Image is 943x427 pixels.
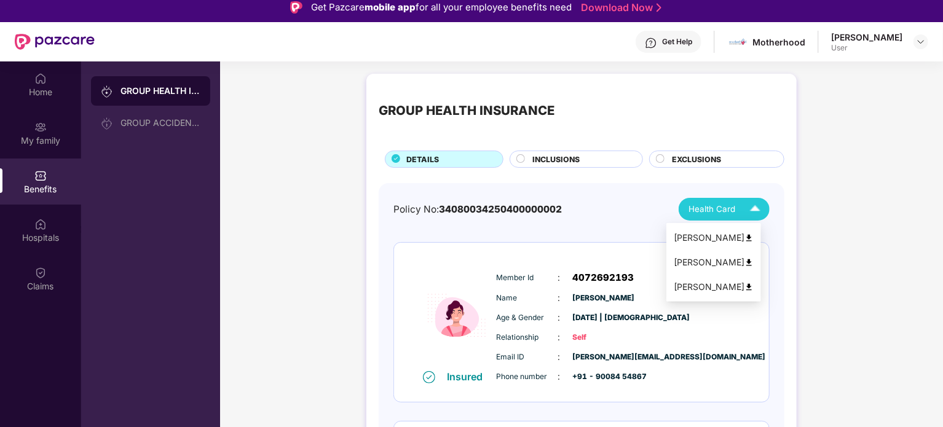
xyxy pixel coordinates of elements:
span: : [558,311,561,324]
button: Health Card [679,198,770,221]
span: EXCLUSIONS [672,154,721,165]
div: Motherhood [752,36,805,48]
div: Get Help [662,37,692,47]
span: : [558,271,561,284]
img: Logo [290,1,302,14]
strong: mobile app [365,1,416,13]
img: svg+xml;base64,PHN2ZyBpZD0iSG9tZSIgeG1sbnM9Imh0dHA6Ly93d3cudzMub3JnLzIwMDAvc3ZnIiB3aWR0aD0iMjAiIG... [34,72,47,85]
span: Email ID [497,351,558,363]
img: svg+xml;base64,PHN2ZyBpZD0iSGVscC0zMngzMiIgeG1sbnM9Imh0dHA6Ly93d3cudzMub3JnLzIwMDAvc3ZnIiB3aWR0aD... [645,37,657,49]
div: [PERSON_NAME] [674,280,754,294]
span: : [558,331,561,344]
span: Age & Gender [497,312,558,324]
img: svg+xml;base64,PHN2ZyB3aWR0aD0iMjAiIGhlaWdodD0iMjAiIHZpZXdCb3g9IjAgMCAyMCAyMCIgZmlsbD0ibm9uZSIgeG... [101,117,113,130]
img: svg+xml;base64,PHN2ZyB3aWR0aD0iMjAiIGhlaWdodD0iMjAiIHZpZXdCb3g9IjAgMCAyMCAyMCIgZmlsbD0ibm9uZSIgeG... [101,85,113,98]
span: DETAILS [406,154,439,165]
img: Icuh8uwCUCF+XjCZyLQsAKiDCM9HiE6CMYmKQaPGkZKaA32CAAACiQcFBJY0IsAAAAASUVORK5CYII= [744,198,766,220]
img: svg+xml;base64,PHN2ZyB4bWxucz0iaHR0cDovL3d3dy53My5vcmcvMjAwMC9zdmciIHdpZHRoPSI0OCIgaGVpZ2h0PSI0OC... [744,233,754,243]
img: icon [420,261,494,370]
img: svg+xml;base64,PHN2ZyB4bWxucz0iaHR0cDovL3d3dy53My5vcmcvMjAwMC9zdmciIHdpZHRoPSI0OCIgaGVpZ2h0PSI0OC... [744,283,754,292]
a: Download Now [581,1,658,14]
img: svg+xml;base64,PHN2ZyB3aWR0aD0iMjAiIGhlaWdodD0iMjAiIHZpZXdCb3g9IjAgMCAyMCAyMCIgZmlsbD0ibm9uZSIgeG... [34,121,47,133]
img: svg+xml;base64,PHN2ZyBpZD0iRHJvcGRvd24tMzJ4MzIiIHhtbG5zPSJodHRwOi8vd3d3LnczLm9yZy8yMDAwL3N2ZyIgd2... [916,37,926,47]
span: : [558,370,561,383]
div: Policy No: [393,202,562,217]
span: INCLUSIONS [532,154,580,165]
img: motherhood%20_%20logo.png [729,33,747,51]
span: 34080034250400000002 [439,203,562,215]
span: Phone number [497,371,558,383]
img: New Pazcare Logo [15,34,95,50]
span: : [558,350,561,364]
span: Self [573,332,634,343]
img: Stroke [657,1,661,14]
div: GROUP ACCIDENTAL INSURANCE [120,118,200,128]
span: Name [497,292,558,304]
img: svg+xml;base64,PHN2ZyB4bWxucz0iaHR0cDovL3d3dy53My5vcmcvMjAwMC9zdmciIHdpZHRoPSI0OCIgaGVpZ2h0PSI0OC... [744,258,754,267]
div: [PERSON_NAME] [674,231,754,245]
span: Member Id [497,272,558,284]
img: svg+xml;base64,PHN2ZyBpZD0iSG9zcGl0YWxzIiB4bWxucz0iaHR0cDovL3d3dy53My5vcmcvMjAwMC9zdmciIHdpZHRoPS... [34,218,47,230]
span: [PERSON_NAME] [573,292,634,304]
span: [DATE] | [DEMOGRAPHIC_DATA] [573,312,634,324]
span: : [558,291,561,305]
div: [PERSON_NAME] [674,256,754,269]
span: Relationship [497,332,558,343]
div: GROUP HEALTH INSURANCE [120,85,200,97]
span: Health Card [689,203,735,216]
div: [PERSON_NAME] [831,31,902,43]
div: Insured [448,370,491,383]
img: svg+xml;base64,PHN2ZyB4bWxucz0iaHR0cDovL3d3dy53My5vcmcvMjAwMC9zdmciIHdpZHRoPSIxNiIgaGVpZ2h0PSIxNi... [423,371,435,383]
img: svg+xml;base64,PHN2ZyBpZD0iQ2xhaW0iIHhtbG5zPSJodHRwOi8vd3d3LnczLm9yZy8yMDAwL3N2ZyIgd2lkdGg9IjIwIi... [34,267,47,279]
span: 4072692193 [573,270,634,285]
span: +91 - 90084 54867 [573,371,634,383]
div: User [831,43,902,53]
img: svg+xml;base64,PHN2ZyBpZD0iQmVuZWZpdHMiIHhtbG5zPSJodHRwOi8vd3d3LnczLm9yZy8yMDAwL3N2ZyIgd2lkdGg9Ij... [34,170,47,182]
div: GROUP HEALTH INSURANCE [379,101,554,120]
span: [PERSON_NAME][EMAIL_ADDRESS][DOMAIN_NAME] [573,351,634,363]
